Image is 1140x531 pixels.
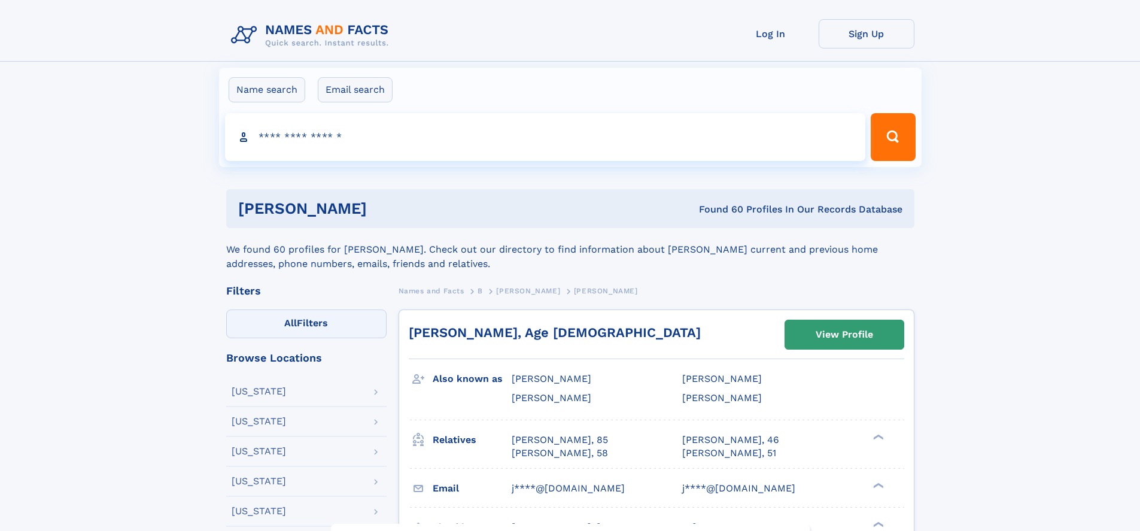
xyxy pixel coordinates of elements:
[232,477,286,486] div: [US_STATE]
[284,317,297,329] span: All
[226,228,914,271] div: We found 60 profiles for [PERSON_NAME]. Check out our directory to find information about [PERSON...
[232,387,286,396] div: [US_STATE]
[723,19,819,48] a: Log In
[682,447,776,460] a: [PERSON_NAME], 51
[399,283,464,298] a: Names and Facts
[682,373,762,384] span: [PERSON_NAME]
[232,506,286,516] div: [US_STATE]
[785,320,904,349] a: View Profile
[819,19,914,48] a: Sign Up
[478,287,483,295] span: B
[512,373,591,384] span: [PERSON_NAME]
[226,353,387,363] div: Browse Locations
[226,286,387,296] div: Filters
[496,287,560,295] span: [PERSON_NAME]
[232,417,286,426] div: [US_STATE]
[409,325,701,340] a: [PERSON_NAME], Age [DEMOGRAPHIC_DATA]
[512,392,591,403] span: [PERSON_NAME]
[226,19,399,51] img: Logo Names and Facts
[512,447,608,460] a: [PERSON_NAME], 58
[238,201,533,216] h1: [PERSON_NAME]
[816,321,873,348] div: View Profile
[870,433,884,441] div: ❯
[870,481,884,489] div: ❯
[496,283,560,298] a: [PERSON_NAME]
[870,520,884,528] div: ❯
[574,287,638,295] span: [PERSON_NAME]
[225,113,866,161] input: search input
[433,369,512,389] h3: Also known as
[229,77,305,102] label: Name search
[433,430,512,450] h3: Relatives
[682,433,779,447] a: [PERSON_NAME], 46
[512,433,608,447] a: [PERSON_NAME], 85
[232,447,286,456] div: [US_STATE]
[533,203,902,216] div: Found 60 Profiles In Our Records Database
[871,113,915,161] button: Search Button
[226,310,387,338] label: Filters
[433,478,512,499] h3: Email
[318,77,393,102] label: Email search
[478,283,483,298] a: B
[682,392,762,403] span: [PERSON_NAME]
